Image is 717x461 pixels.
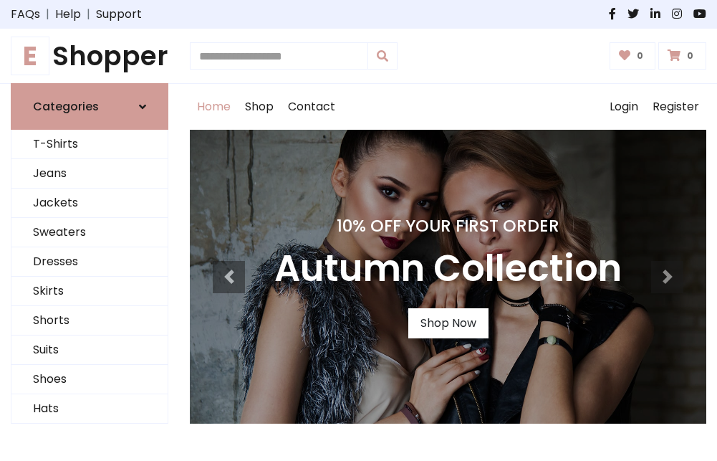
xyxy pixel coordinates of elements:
[11,365,168,394] a: Shoes
[11,218,168,247] a: Sweaters
[11,6,40,23] a: FAQs
[11,159,168,189] a: Jeans
[33,100,99,113] h6: Categories
[274,216,622,236] h4: 10% Off Your First Order
[274,247,622,291] h3: Autumn Collection
[11,40,168,72] h1: Shopper
[658,42,706,70] a: 0
[11,277,168,306] a: Skirts
[11,336,168,365] a: Suits
[96,6,142,23] a: Support
[602,84,645,130] a: Login
[408,308,489,338] a: Shop Now
[11,247,168,277] a: Dresses
[55,6,81,23] a: Help
[633,49,647,62] span: 0
[683,49,697,62] span: 0
[11,130,168,159] a: T-Shirts
[81,6,96,23] span: |
[11,40,168,72] a: EShopper
[11,189,168,218] a: Jackets
[190,84,238,130] a: Home
[238,84,281,130] a: Shop
[281,84,342,130] a: Contact
[11,306,168,336] a: Shorts
[11,394,168,424] a: Hats
[11,83,168,130] a: Categories
[645,84,706,130] a: Register
[11,37,49,75] span: E
[610,42,656,70] a: 0
[40,6,55,23] span: |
